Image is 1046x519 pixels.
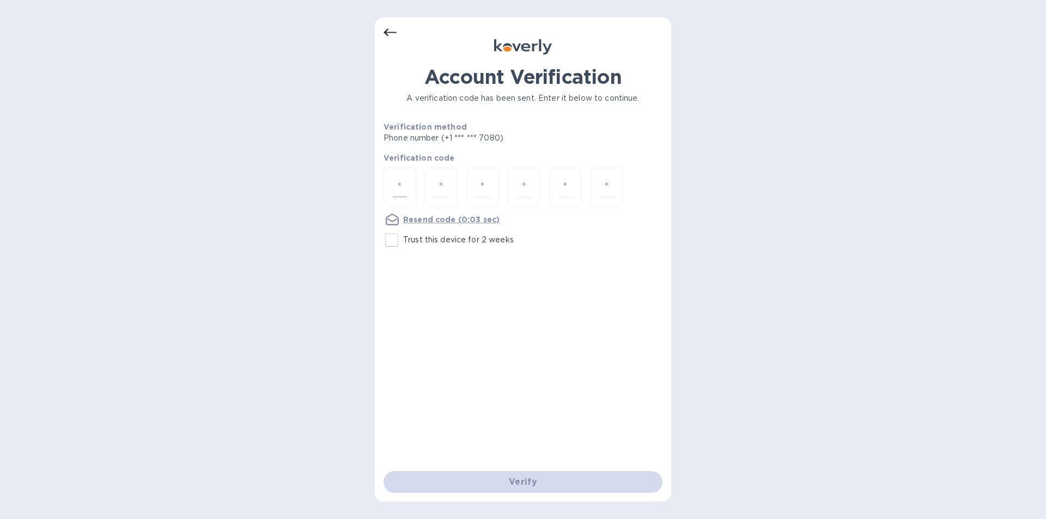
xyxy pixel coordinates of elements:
h1: Account Verification [384,65,662,88]
p: Phone number (+1 *** *** 7080) [384,132,587,144]
b: Verification method [384,123,467,131]
p: A verification code has been sent. Enter it below to continue. [384,93,662,104]
u: Resend code (0:03 sec) [403,215,500,224]
p: Verification code [384,152,662,163]
p: Trust this device for 2 weeks [403,234,514,246]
